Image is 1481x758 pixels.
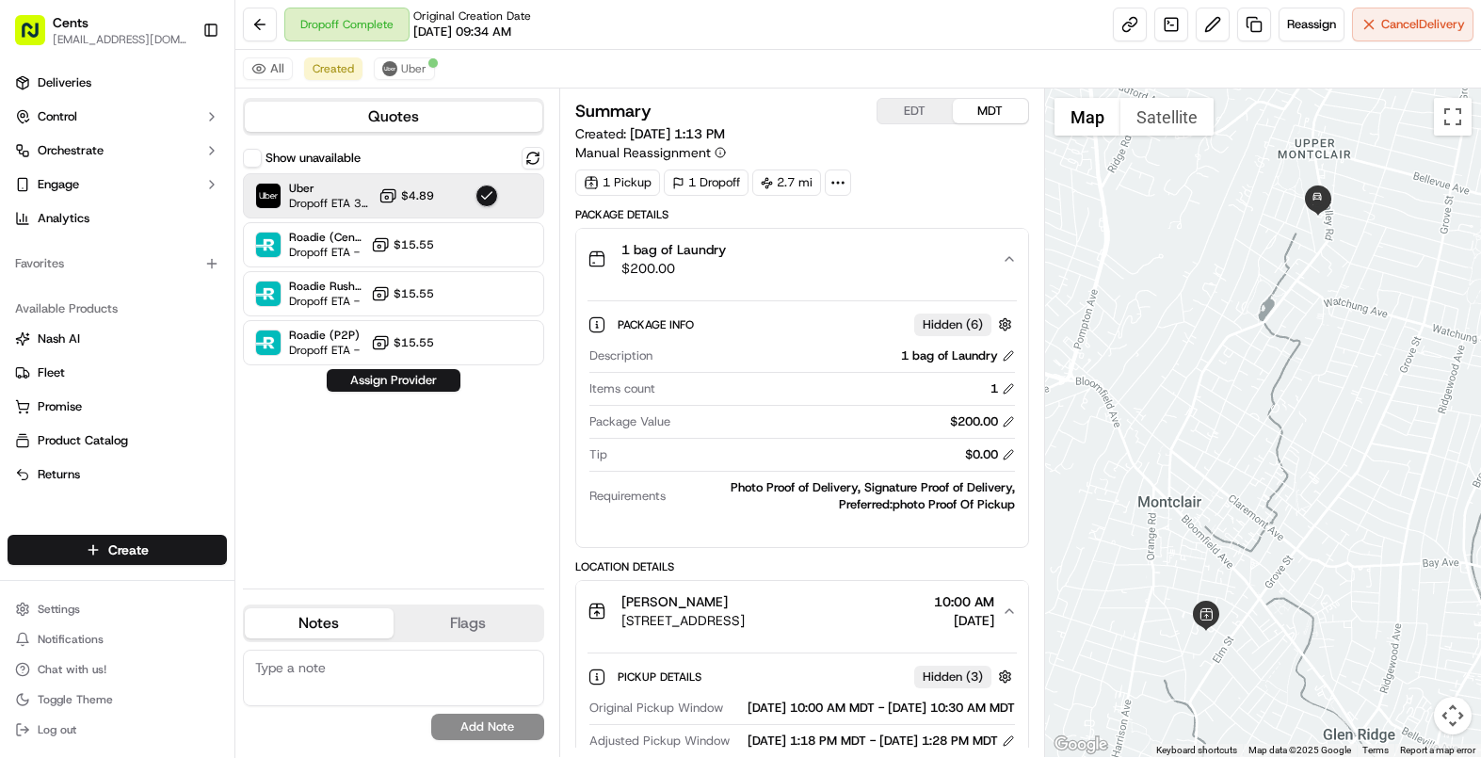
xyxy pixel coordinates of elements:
span: Roadie (P2P) [289,328,360,343]
button: Toggle Theme [8,686,227,713]
a: 📗Knowledge Base [11,413,152,447]
span: Package Value [589,413,670,430]
span: • [156,343,163,358]
button: Returns [8,460,227,490]
div: 1 Pickup [575,169,660,196]
span: [DATE] [167,343,205,358]
span: Pickup Details [618,669,705,685]
span: Requirements [589,488,666,505]
span: Items count [589,380,655,397]
img: 8571987876998_91fb9ceb93ad5c398215_72.jpg [40,180,73,214]
a: Promise [15,398,219,415]
button: See all [292,241,343,264]
div: 1 Dropoff [664,169,749,196]
span: Tip [589,446,607,463]
input: Got a question? Start typing here... [49,121,339,141]
span: Roadie (Cents) [289,230,363,245]
button: EDT [877,99,953,123]
span: Analytics [38,210,89,227]
div: Past conversations [19,245,126,260]
span: Created: [575,124,725,143]
img: uber-new-logo.jpeg [382,61,397,76]
a: Report a map error [1400,745,1475,755]
a: Powered byPylon [133,466,228,481]
span: Promise [38,398,82,415]
div: Start new chat [85,180,309,199]
img: Nash [19,19,56,56]
div: Location Details [575,559,1029,574]
div: Available Products [8,294,227,324]
button: Promise [8,392,227,422]
span: [STREET_ADDRESS] [621,611,745,630]
div: Package Details [575,207,1029,222]
button: Product Catalog [8,426,227,456]
span: [PERSON_NAME] [58,292,153,307]
button: $15.55 [371,284,434,303]
span: [DATE] [934,611,994,630]
span: $15.55 [394,237,434,252]
span: Control [38,108,77,125]
button: Control [8,102,227,132]
button: Assign Provider [327,369,460,392]
span: Product Catalog [38,432,128,449]
div: We're available if you need us! [85,199,259,214]
div: 1 bag of Laundry [901,347,1015,364]
span: Reassign [1287,16,1336,33]
button: Start new chat [320,185,343,208]
button: $4.89 [378,186,434,205]
button: [EMAIL_ADDRESS][DOMAIN_NAME] [53,32,187,47]
span: API Documentation [178,421,302,440]
img: Jordan McKinnon [19,325,49,355]
button: Keyboard shortcuts [1156,744,1237,757]
button: Show satellite imagery [1120,98,1214,136]
button: Flags [394,608,542,638]
div: 💻 [159,423,174,438]
span: Settings [38,602,80,617]
span: [DATE] 09:34 AM [413,24,511,40]
span: Notifications [38,632,104,647]
button: Cents [53,13,89,32]
a: Fleet [15,364,219,381]
span: $15.55 [394,286,434,301]
a: Analytics [8,203,227,234]
div: 1 [990,380,1015,397]
span: Create [108,540,149,559]
span: [DATE] [167,292,205,307]
span: • [156,292,163,307]
span: Knowledge Base [38,421,144,440]
button: [PERSON_NAME][STREET_ADDRESS]10:00 AM[DATE] [576,581,1028,641]
span: Pylon [187,467,228,481]
button: Notes [245,608,394,638]
span: Created [313,61,354,76]
button: Cents[EMAIL_ADDRESS][DOMAIN_NAME] [8,8,195,53]
img: Jordan McKinnon [19,274,49,304]
span: Manual Reassignment [575,143,711,162]
h3: Summary [575,103,652,120]
div: 1 [1302,183,1332,213]
div: 1 bag of Laundry$200.00 [576,289,1028,547]
label: Show unavailable [266,150,361,167]
span: Dropoff ETA - [289,245,363,260]
img: Google [1050,733,1112,757]
button: Chat with us! [8,656,227,683]
button: Log out [8,717,227,743]
button: Hidden (6) [914,313,1017,336]
button: Hidden (3) [914,665,1017,688]
button: Settings [8,596,227,622]
span: Dropoff ETA - [289,343,360,358]
button: Engage [8,169,227,200]
span: Orchestrate [38,142,104,159]
span: Toggle Theme [38,692,113,707]
div: [DATE] 1:18 PM MDT - [DATE] 1:28 PM MDT [748,733,1015,750]
button: Fleet [8,358,227,388]
span: Engage [38,176,79,193]
div: Favorites [8,249,227,279]
div: 2.7 mi [752,169,821,196]
button: Created [304,57,362,80]
span: Description [589,347,652,364]
span: Original Pickup Window [589,700,723,717]
span: Hidden ( 3 ) [923,669,983,685]
span: 1 bag of Laundry [621,240,726,259]
button: Toggle fullscreen view [1434,98,1472,136]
